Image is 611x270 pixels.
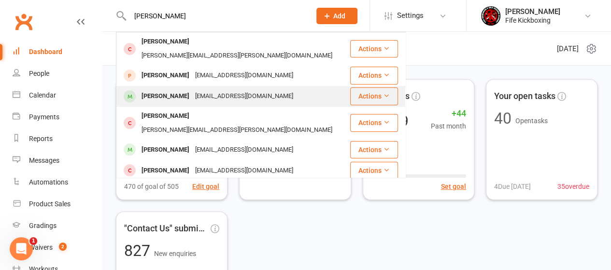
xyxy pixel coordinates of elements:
span: Settings [397,5,424,27]
a: Calendar [13,85,102,106]
span: 827 [124,242,154,260]
div: People [29,70,49,77]
div: [PERSON_NAME] [505,7,560,16]
span: Your open tasks [494,89,555,103]
span: 1 [29,237,37,245]
button: Actions [350,141,398,158]
a: Gradings [13,215,102,237]
div: [PERSON_NAME] [139,35,192,49]
div: Reports [29,135,53,142]
span: "Contact Us" submissions [124,222,209,236]
div: Fife Kickboxing [505,16,560,25]
span: 35 overdue [557,181,589,192]
div: [PERSON_NAME] [139,69,192,83]
button: Add [316,8,357,24]
button: Actions [350,40,398,57]
div: Automations [29,178,68,186]
span: 4 Due [DATE] [494,181,531,192]
div: [EMAIL_ADDRESS][DOMAIN_NAME] [192,69,296,83]
a: Clubworx [12,10,36,34]
span: Open tasks [515,117,548,125]
a: Product Sales [13,193,102,215]
div: Payments [29,113,59,121]
div: Gradings [29,222,57,229]
button: Set goal [441,181,466,192]
span: New enquiries [154,250,196,257]
button: Actions [350,162,398,179]
a: Dashboard [13,41,102,63]
button: Actions [350,87,398,105]
span: Add [333,12,345,20]
a: Payments [13,106,102,128]
div: Calendar [29,91,56,99]
div: Waivers [29,243,53,251]
a: Automations [13,171,102,193]
div: [PERSON_NAME] [139,143,192,157]
div: [PERSON_NAME][EMAIL_ADDRESS][PERSON_NAME][DOMAIN_NAME] [139,49,335,63]
img: thumb_image1552605535.png [481,6,500,26]
div: Dashboard [29,48,62,56]
a: Reports [13,128,102,150]
div: [EMAIL_ADDRESS][DOMAIN_NAME] [192,143,296,157]
span: [DATE] [557,43,579,55]
button: Actions [350,67,398,84]
span: +44 [431,107,466,121]
div: Messages [29,156,59,164]
div: [PERSON_NAME][EMAIL_ADDRESS][PERSON_NAME][DOMAIN_NAME] [139,123,335,137]
input: Search... [127,9,304,23]
span: Past month [431,121,466,131]
button: Edit goal [192,181,219,192]
div: 40 [494,111,512,126]
a: Messages [13,150,102,171]
a: People [13,63,102,85]
div: [EMAIL_ADDRESS][DOMAIN_NAME] [192,89,296,103]
div: Product Sales [29,200,71,208]
div: [EMAIL_ADDRESS][DOMAIN_NAME] [192,164,296,178]
div: [PERSON_NAME] [139,164,192,178]
div: [PERSON_NAME] [139,89,192,103]
span: 470 of goal of 505 [124,181,179,192]
a: Waivers 2 [13,237,102,258]
button: Actions [350,114,398,131]
iframe: Intercom live chat [10,237,33,260]
div: [PERSON_NAME] [139,109,192,123]
span: 2 [59,242,67,251]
